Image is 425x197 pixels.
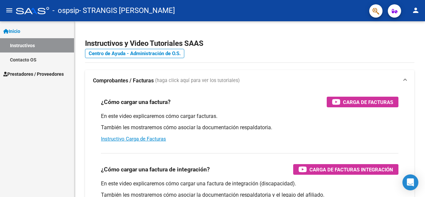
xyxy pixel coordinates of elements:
span: - ospsip [52,3,79,18]
mat-icon: person [412,6,420,14]
p: En este video explicaremos cómo cargar facturas. [101,113,398,120]
span: Carga de Facturas [343,98,393,106]
p: En este video explicaremos cómo cargar una factura de integración (discapacidad). [101,180,398,187]
h2: Instructivos y Video Tutoriales SAAS [85,37,414,50]
span: Carga de Facturas Integración [309,165,393,174]
p: También les mostraremos cómo asociar la documentación respaldatoria. [101,124,398,131]
h3: ¿Cómo cargar una factura? [101,97,171,107]
a: Instructivo Carga de Facturas [101,136,166,142]
span: (haga click aquí para ver los tutoriales) [155,77,240,84]
button: Carga de Facturas Integración [293,164,398,175]
mat-expansion-panel-header: Comprobantes / Facturas (haga click aquí para ver los tutoriales) [85,70,414,91]
a: Centro de Ayuda - Administración de O.S. [85,49,184,58]
div: Open Intercom Messenger [402,174,418,190]
button: Carga de Facturas [327,97,398,107]
span: Inicio [3,28,20,35]
strong: Comprobantes / Facturas [93,77,154,84]
h3: ¿Cómo cargar una factura de integración? [101,165,210,174]
span: - STRANGIS [PERSON_NAME] [79,3,175,18]
mat-icon: menu [5,6,13,14]
span: Prestadores / Proveedores [3,70,64,78]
